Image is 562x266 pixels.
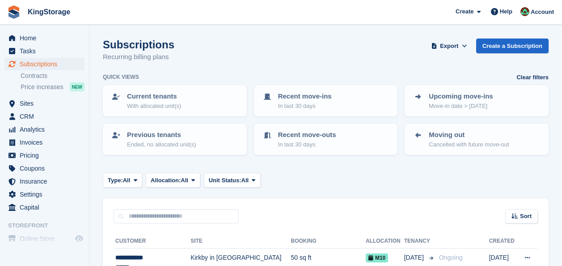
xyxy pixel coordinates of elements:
[20,201,73,214] span: Capital
[429,140,509,149] p: Cancelled with future move-out
[104,124,246,154] a: Previous tenants Ended, no allocated unit(s)
[20,58,73,70] span: Subscriptions
[439,254,463,261] span: Ongoing
[4,58,85,70] a: menu
[70,82,85,91] div: NEW
[20,175,73,188] span: Insurance
[20,149,73,162] span: Pricing
[404,253,426,262] span: [DATE]
[108,176,123,185] span: Type:
[4,110,85,123] a: menu
[127,91,181,102] p: Current tenants
[366,253,388,262] span: M10
[20,136,73,149] span: Invoices
[429,102,493,111] p: Move-in date > [DATE]
[104,86,246,116] a: Current tenants With allocated unit(s)
[209,176,241,185] span: Unit Status:
[278,140,336,149] p: In last 30 days
[20,232,73,245] span: Online Store
[255,86,397,116] a: Recent move-ins In last 30 days
[4,232,85,245] a: menu
[241,176,249,185] span: All
[20,45,73,57] span: Tasks
[406,124,548,154] a: Moving out Cancelled with future move-out
[4,201,85,214] a: menu
[103,52,174,62] p: Recurring billing plans
[255,124,397,154] a: Recent move-outs In last 30 days
[21,72,85,80] a: Contracts
[406,86,548,116] a: Upcoming move-ins Move-in date > [DATE]
[520,7,529,16] img: John King
[127,140,196,149] p: Ended, no allocated unit(s)
[204,173,261,188] button: Unit Status: All
[103,73,139,81] h6: Quick views
[20,162,73,175] span: Coupons
[24,4,74,19] a: KingStorage
[291,234,365,249] th: Booking
[429,91,493,102] p: Upcoming move-ins
[404,234,435,249] th: Tenancy
[127,102,181,111] p: With allocated unit(s)
[123,176,131,185] span: All
[151,176,181,185] span: Allocation:
[21,82,85,92] a: Price increases NEW
[4,188,85,201] a: menu
[278,91,332,102] p: Recent move-ins
[20,123,73,136] span: Analytics
[429,130,509,140] p: Moving out
[440,42,458,51] span: Export
[74,233,85,244] a: Preview store
[114,234,190,249] th: Customer
[4,149,85,162] a: menu
[7,5,21,19] img: stora-icon-8386f47178a22dfd0bd8f6a31ec36ba5ce8667c1dd55bd0f319d3a0aa187defe.svg
[366,234,404,249] th: Allocation
[520,212,532,221] span: Sort
[20,188,73,201] span: Settings
[4,175,85,188] a: menu
[4,32,85,44] a: menu
[500,7,512,16] span: Help
[4,45,85,57] a: menu
[20,32,73,44] span: Home
[181,176,188,185] span: All
[278,130,336,140] p: Recent move-outs
[190,234,291,249] th: Site
[146,173,200,188] button: Allocation: All
[8,221,89,230] span: Storefront
[103,39,174,51] h1: Subscriptions
[456,7,473,16] span: Create
[4,136,85,149] a: menu
[531,8,554,17] span: Account
[278,102,332,111] p: In last 30 days
[430,39,469,53] button: Export
[489,234,517,249] th: Created
[21,83,63,91] span: Price increases
[4,97,85,110] a: menu
[516,73,549,82] a: Clear filters
[127,130,196,140] p: Previous tenants
[4,162,85,175] a: menu
[4,123,85,136] a: menu
[20,110,73,123] span: CRM
[476,39,549,53] a: Create a Subscription
[103,173,142,188] button: Type: All
[20,97,73,110] span: Sites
